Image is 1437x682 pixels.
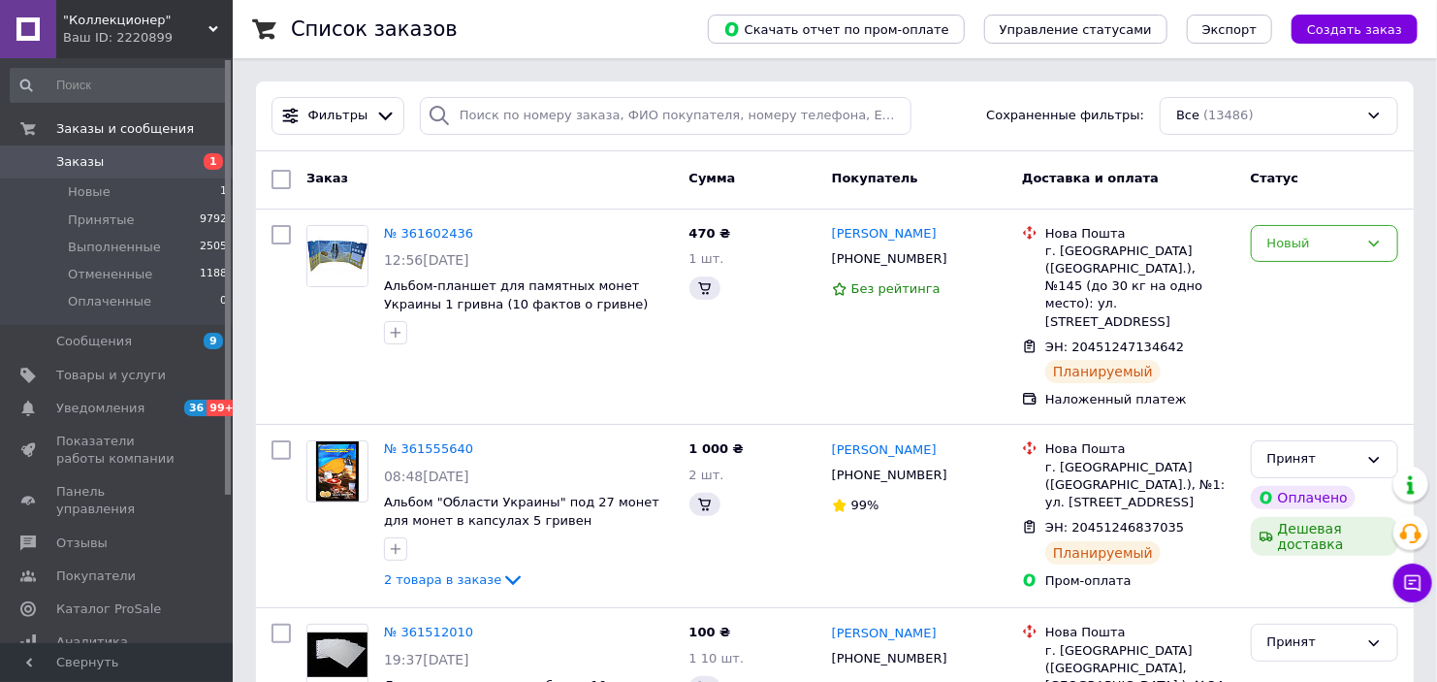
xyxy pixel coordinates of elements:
[184,400,207,416] span: 36
[56,333,132,350] span: Сообщения
[306,225,368,287] a: Фото товару
[56,568,136,585] span: Покупатели
[689,651,745,666] span: 1 10 шт.
[384,652,469,667] span: 19:37[DATE]
[384,495,659,528] a: Альбом "Области Украины" под 27 монет для монет в капсулах 5 гривен
[200,239,227,256] span: 2505
[1202,22,1257,37] span: Экспорт
[68,293,151,310] span: Оплаченные
[384,252,469,268] span: 12:56[DATE]
[1000,22,1152,37] span: Управление статусами
[306,440,368,503] a: Фото товару
[1045,541,1161,565] div: Планируемый
[200,211,227,229] span: 9792
[1267,234,1358,254] div: Новый
[63,12,208,29] span: "Коллекционер"
[689,251,724,266] span: 1 шт.
[1267,449,1358,470] div: Принят
[708,15,965,44] button: Скачать отчет по пром-оплате
[200,266,227,283] span: 1188
[384,441,473,456] a: № 361555640
[689,441,744,456] span: 1 000 ₴
[56,633,128,651] span: Аналитика
[1045,360,1161,383] div: Планируемый
[1267,633,1358,653] div: Принят
[10,68,229,103] input: Поиск
[832,225,937,244] a: [PERSON_NAME]
[68,211,135,229] span: Принятые
[1045,391,1235,408] div: Наложенный платеж
[56,120,194,138] span: Заказы и сообщения
[986,107,1144,125] span: Сохраненные фильтры:
[851,281,941,296] span: Без рейтинга
[384,226,473,241] a: № 361602436
[384,625,473,639] a: № 361512010
[984,15,1167,44] button: Управление статусами
[306,171,348,185] span: Заказ
[1045,459,1235,512] div: г. [GEOGRAPHIC_DATA] ([GEOGRAPHIC_DATA].), №1: ул. [STREET_ADDRESS]
[56,535,108,552] span: Отзывы
[1045,440,1235,458] div: Нова Пошта
[1045,225,1235,243] div: Нова Пошта
[63,29,233,47] div: Ваш ID: 2220899
[56,601,161,618] span: Каталог ProSale
[204,333,223,349] span: 9
[689,226,731,241] span: 470 ₴
[689,468,724,482] span: 2 шт.
[56,367,166,384] span: Товары и услуги
[689,625,731,639] span: 100 ₴
[832,625,937,643] a: [PERSON_NAME]
[1251,171,1299,185] span: Статус
[68,239,161,256] span: Выполненные
[1203,108,1254,122] span: (13486)
[1045,520,1184,535] span: ЭН: 20451246837035
[1045,243,1235,331] div: г. [GEOGRAPHIC_DATA] ([GEOGRAPHIC_DATA].), №145 (до 30 кг на одно место): ул. [STREET_ADDRESS]
[204,153,223,170] span: 1
[1022,171,1159,185] span: Доставка и оплата
[384,469,469,484] span: 08:48[DATE]
[384,278,648,311] a: Альбом-планшет для памятных монет Украины 1 гривна (10 фактов о гривне)
[1272,21,1418,36] a: Создать заказ
[307,633,367,677] img: Фото товару
[308,107,368,125] span: Фильтры
[1045,572,1235,590] div: Пром-оплата
[832,441,937,460] a: [PERSON_NAME]
[56,483,179,518] span: Панель управления
[384,572,525,587] a: 2 товара в заказе
[220,293,227,310] span: 0
[1292,15,1418,44] button: Создать заказ
[1307,22,1402,37] span: Создать заказ
[56,433,179,468] span: Показатели работы компании
[420,97,912,135] input: Поиск по номеру заказа, ФИО покупателя, номеру телефона, Email, номеру накладной
[1176,107,1199,125] span: Все
[832,251,947,266] span: [PHONE_NUMBER]
[832,468,947,482] span: [PHONE_NUMBER]
[56,153,104,171] span: Заказы
[1045,624,1235,641] div: Нова Пошта
[723,20,949,38] span: Скачать отчет по пром-оплате
[851,498,879,512] span: 99%
[1393,564,1432,602] button: Чат с покупателем
[1251,486,1356,509] div: Оплачено
[291,17,458,41] h1: Список заказов
[1045,340,1184,354] span: ЭН: 20451247134642
[384,572,501,587] span: 2 товара в заказе
[68,183,111,201] span: Новые
[207,400,239,416] span: 99+
[689,171,736,185] span: Сумма
[68,266,152,283] span: Отмененные
[56,400,144,417] span: Уведомления
[307,226,367,286] img: Фото товару
[1187,15,1272,44] button: Экспорт
[832,171,918,185] span: Покупатель
[832,651,947,666] span: [PHONE_NUMBER]
[1251,517,1398,556] div: Дешевая доставка
[220,183,227,201] span: 1
[316,441,358,502] img: Фото товару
